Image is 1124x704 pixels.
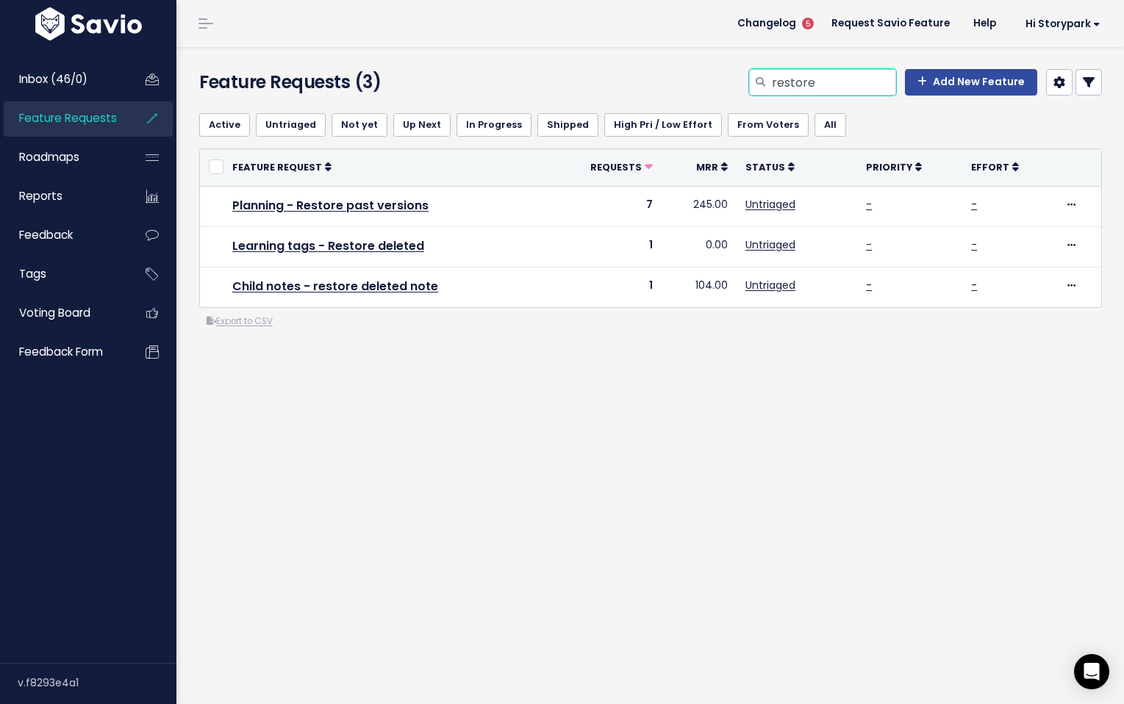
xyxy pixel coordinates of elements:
a: Export to CSV [207,315,273,327]
a: Not yet [332,113,387,137]
a: Feature Requests [4,101,122,135]
a: - [866,278,872,292]
a: Add New Feature [905,69,1037,96]
td: 7 [547,186,662,226]
a: - [971,237,977,252]
span: Changelog [737,18,796,29]
a: Untriaged [745,197,795,212]
span: Requests [590,161,642,173]
span: Feature Requests [19,110,117,126]
a: From Voters [728,113,809,137]
a: Untriaged [745,278,795,292]
a: Up Next [393,113,451,137]
a: Request Savio Feature [820,12,962,35]
div: Open Intercom Messenger [1074,654,1109,689]
span: Roadmaps [19,149,79,165]
span: Tags [19,266,46,281]
a: Untriaged [745,237,795,252]
td: 1 [547,267,662,307]
a: In Progress [457,113,531,137]
a: Requests [590,159,653,174]
span: Reports [19,188,62,204]
span: 5 [802,18,814,29]
a: Roadmaps [4,140,122,174]
ul: Filter feature requests [199,113,1102,137]
a: Tags [4,257,122,291]
a: Hi Storypark [1008,12,1112,35]
a: Feedback [4,218,122,252]
a: - [866,237,872,252]
td: 1 [547,226,662,267]
div: v.f8293e4a1 [18,664,176,702]
td: 245.00 [662,186,737,226]
a: - [971,278,977,292]
a: Inbox (46/0) [4,62,122,96]
a: MRR [696,159,728,174]
span: Status [745,161,785,173]
a: Shipped [537,113,598,137]
a: Help [962,12,1008,35]
a: Effort [971,159,1019,174]
a: Planning - Restore past versions [232,197,429,214]
a: - [866,197,872,212]
h4: Feature Requests (3) [199,69,486,96]
a: High Pri / Low Effort [604,113,722,137]
a: - [971,197,977,212]
a: Active [199,113,250,137]
span: Feature Request [232,161,322,173]
span: Voting Board [19,305,90,320]
span: MRR [696,161,718,173]
span: Priority [866,161,912,173]
span: Feedback [19,227,73,243]
a: Reports [4,179,122,213]
span: Hi Storypark [1025,18,1100,29]
a: Status [745,159,795,174]
img: logo-white.9d6f32f41409.svg [32,7,146,40]
a: Voting Board [4,296,122,330]
a: Feedback form [4,335,122,369]
a: Feature Request [232,159,332,174]
a: Learning tags - Restore deleted [232,237,424,254]
span: Inbox (46/0) [19,71,87,87]
td: 104.00 [662,267,737,307]
a: All [815,113,846,137]
span: Effort [971,161,1009,173]
a: Priority [866,159,922,174]
span: Feedback form [19,344,103,359]
a: Untriaged [256,113,326,137]
a: Child notes - restore deleted note [232,278,438,295]
input: Search features... [770,69,896,96]
td: 0.00 [662,226,737,267]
